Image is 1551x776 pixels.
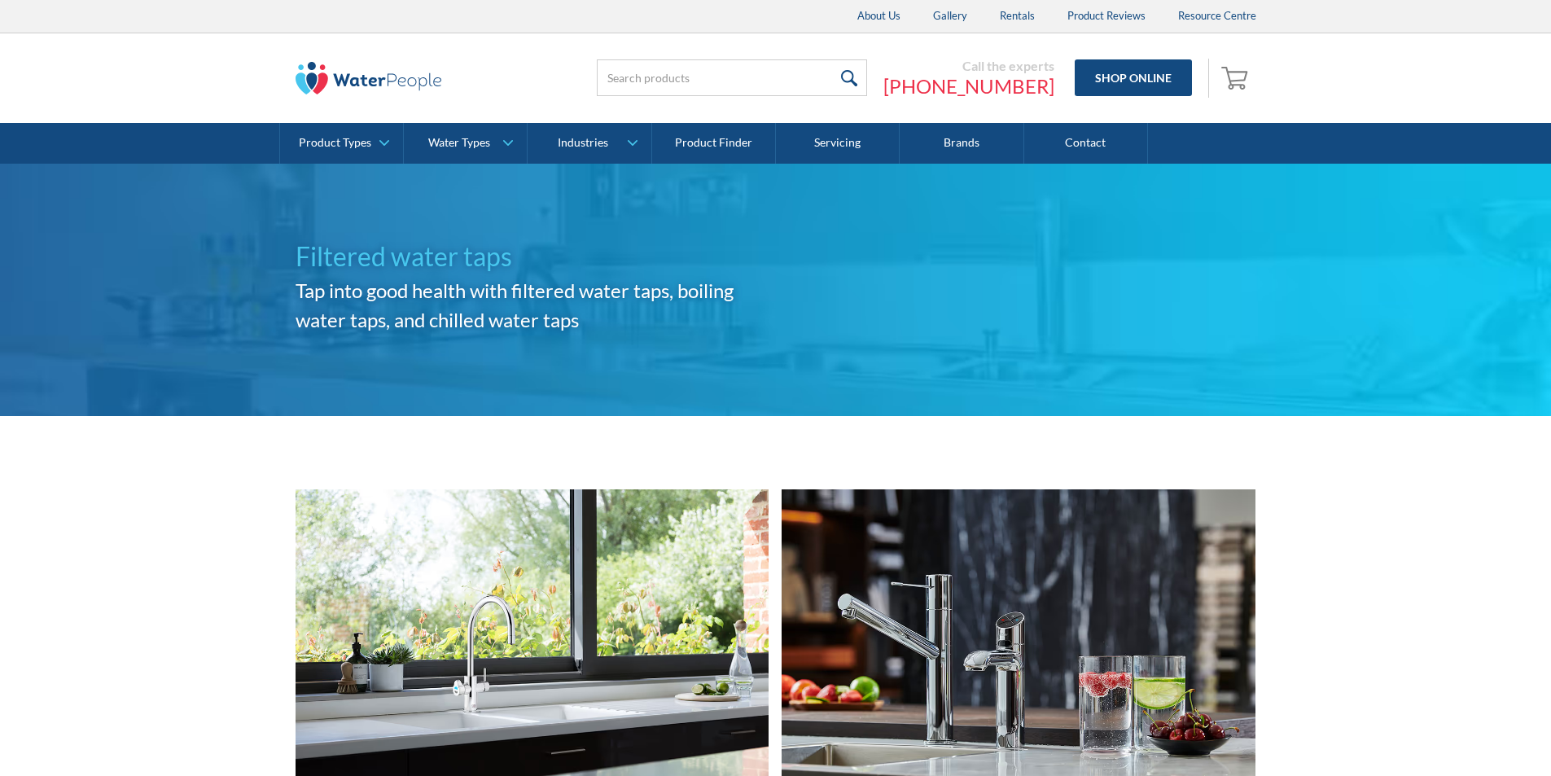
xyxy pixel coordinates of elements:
input: Search products [597,59,867,96]
div: Product Types [299,136,371,150]
a: Shop Online [1075,59,1192,96]
a: Open empty cart [1217,59,1256,98]
div: Call the experts [883,58,1054,74]
img: shopping cart [1221,64,1252,90]
a: Industries [528,123,651,164]
a: Product Finder [652,123,776,164]
a: [PHONE_NUMBER] [883,74,1054,99]
a: Product Types [280,123,403,164]
a: Servicing [776,123,900,164]
div: Water Types [428,136,490,150]
h2: Tap into good health with filtered water taps, boiling water taps, and chilled water taps [296,276,776,335]
h1: Filtered water taps [296,237,776,276]
a: Brands [900,123,1023,164]
a: Contact [1024,123,1148,164]
img: The Water People [296,62,442,94]
div: Industries [558,136,608,150]
a: Water Types [404,123,527,164]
